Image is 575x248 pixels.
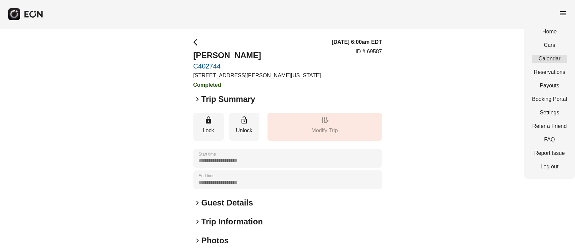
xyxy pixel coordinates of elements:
button: Unlock [229,113,259,141]
span: keyboard_arrow_right [193,237,201,245]
h3: [DATE] 6:00am EDT [331,38,382,46]
span: keyboard_arrow_right [193,218,201,226]
span: menu [559,9,567,17]
a: Log out [532,163,567,171]
span: keyboard_arrow_right [193,199,201,207]
a: Home [532,28,567,36]
h2: Photos [201,235,229,246]
p: ID # 69587 [355,48,382,56]
h2: [PERSON_NAME] [193,50,321,61]
a: Calendar [532,55,567,63]
a: Cars [532,41,567,49]
span: keyboard_arrow_right [193,95,201,103]
a: Refer a Friend [532,122,567,130]
a: Reservations [532,68,567,76]
h2: Guest Details [201,197,253,208]
button: Lock [193,113,224,141]
a: Settings [532,109,567,117]
p: Lock [197,127,220,135]
a: Booking Portal [532,95,567,103]
a: Payouts [532,82,567,90]
h2: Trip Information [201,216,263,227]
span: lock_open [240,116,248,124]
span: arrow_back_ios [193,38,201,46]
a: FAQ [532,136,567,144]
h2: Trip Summary [201,94,255,105]
span: lock [204,116,213,124]
p: [STREET_ADDRESS][PERSON_NAME][US_STATE] [193,72,321,80]
a: Report Issue [532,149,567,157]
h3: Completed [193,81,321,89]
a: C402744 [193,62,321,70]
p: Unlock [232,127,256,135]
